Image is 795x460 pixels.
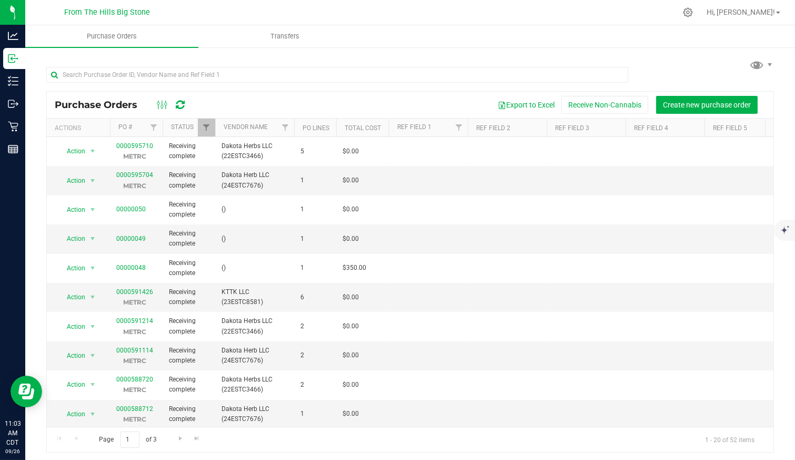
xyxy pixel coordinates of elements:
span: select [86,202,99,217]
span: () [222,234,288,244]
p: METRC [116,327,153,337]
input: 1 [120,432,139,448]
a: PO # [118,123,132,131]
inline-svg: Reports [8,144,18,154]
p: 09/26 [5,447,21,455]
span: () [222,263,288,273]
span: Receiving complete [169,170,209,190]
span: $0.00 [343,292,359,302]
span: $0.00 [343,146,359,156]
span: $0.00 [343,350,359,360]
a: 00000049 [116,235,146,242]
span: $0.00 [343,204,359,214]
span: Dakota Herb LLC (24ESTC7676) [222,404,288,424]
span: $0.00 [343,321,359,331]
span: 1 [300,175,330,185]
a: Filter [277,119,294,136]
a: 0000595704 [116,171,153,179]
span: select [86,377,99,392]
a: Status [171,123,194,131]
p: METRC [116,414,153,424]
span: Action [57,319,86,334]
button: Receive Non-Cannabis [561,96,648,114]
span: Action [57,377,86,392]
span: Receiving complete [169,316,209,336]
span: $0.00 [343,175,359,185]
span: Receiving complete [169,346,209,366]
inline-svg: Analytics [8,31,18,41]
span: Purchase Orders [55,99,148,111]
a: Ref Field 3 [555,124,589,132]
span: select [86,144,99,159]
span: 1 [300,263,330,273]
inline-svg: Outbound [8,99,18,109]
span: 6 [300,292,330,302]
span: 5 [300,146,330,156]
span: Action [57,407,86,422]
span: 2 [300,380,330,390]
span: Action [57,144,86,159]
span: Dakota Herbs LLC (22ESTC3466) [222,375,288,395]
div: Actions [55,124,106,132]
span: Transfers [256,32,314,41]
span: Create new purchase order [663,101,751,109]
inline-svg: Inbound [8,53,18,64]
a: Ref Field 5 [713,124,747,132]
div: Manage settings [681,7,695,17]
span: Dakota Herbs LLC (22ESTC3466) [222,316,288,336]
span: select [86,261,99,276]
a: 0000588720 [116,376,153,383]
p: 11:03 AM CDT [5,419,21,447]
span: $0.00 [343,409,359,419]
a: Total Cost [345,124,381,132]
span: Receiving complete [169,200,209,220]
span: Receiving complete [169,375,209,395]
span: 1 [300,204,330,214]
p: METRC [116,181,153,191]
a: 0000591214 [116,317,153,325]
span: 1 [300,234,330,244]
inline-svg: Inventory [8,76,18,86]
span: Receiving complete [169,229,209,249]
span: Dakota Herb LLC (24ESTC7676) [222,346,288,366]
span: select [86,173,99,188]
span: select [86,290,99,305]
span: select [86,407,99,422]
p: METRC [116,297,153,307]
a: Ref Field 1 [397,123,431,131]
iframe: Resource center [11,376,42,407]
span: select [86,231,99,246]
span: 2 [300,321,330,331]
span: select [86,319,99,334]
a: Purchase Orders [25,25,198,47]
a: 00000048 [116,264,146,271]
button: Export to Excel [491,96,561,114]
span: Action [57,202,86,217]
a: Transfers [198,25,371,47]
span: Receiving complete [169,287,209,307]
a: 0000595710 [116,142,153,150]
a: Filter [198,119,215,136]
p: METRC [116,151,153,161]
span: 1 [300,409,330,419]
a: Ref Field 4 [634,124,668,132]
a: 0000591426 [116,288,153,296]
span: $0.00 [343,234,359,244]
a: 0000588712 [116,405,153,413]
span: Dakota Herb LLC (24ESTC7676) [222,170,288,190]
a: PO Lines [303,124,329,132]
span: Receiving complete [169,404,209,424]
span: Receiving complete [169,258,209,278]
a: Filter [145,119,163,136]
span: select [86,348,99,363]
a: Go to the last page [189,432,205,446]
span: Action [57,290,86,305]
a: 0000591114 [116,347,153,354]
span: () [222,204,288,214]
span: Action [57,348,86,363]
span: Hi, [PERSON_NAME]! [707,8,775,16]
inline-svg: Retail [8,121,18,132]
span: 1 - 20 of 52 items [697,432,763,447]
button: Create new purchase order [656,96,758,114]
p: METRC [116,385,153,395]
